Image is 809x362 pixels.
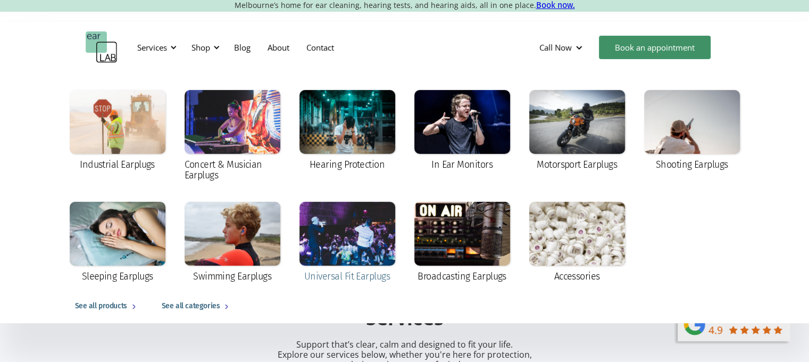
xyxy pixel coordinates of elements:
div: Sleeping Earplugs [82,271,153,282]
div: Services [137,42,167,53]
a: Universal Fit Earplugs [294,196,401,289]
a: Accessories [524,196,630,289]
a: Shooting Earplugs [639,85,745,177]
a: See all products [64,289,151,323]
a: Sleeping Earplugs [64,196,171,289]
a: Contact [298,32,343,63]
div: Motorsport Earplugs [537,159,617,170]
div: Shooting Earplugs [656,159,728,170]
a: Blog [226,32,259,63]
div: In Ear Monitors [431,159,493,170]
a: See all categories [151,289,244,323]
a: Book an appointment [599,36,711,59]
a: home [86,31,118,63]
div: Services [131,31,180,63]
h2: Services [155,306,655,331]
div: Industrial Earplugs [80,159,155,170]
div: See all products [75,300,127,312]
div: Concert & Musician Earplugs [185,159,280,180]
a: Industrial Earplugs [64,85,171,177]
a: Hearing Protection [294,85,401,177]
div: Accessories [554,271,599,282]
div: See all categories [162,300,220,312]
div: Universal Fit Earplugs [304,271,390,282]
div: Call Now [531,31,594,63]
div: Hearing Protection [310,159,385,170]
a: About [259,32,298,63]
div: Shop [185,31,223,63]
a: Broadcasting Earplugs [409,196,515,289]
a: Concert & Musician Earplugs [179,85,286,188]
a: Swimming Earplugs [179,196,286,289]
div: Call Now [539,42,572,53]
div: Shop [191,42,210,53]
a: Motorsport Earplugs [524,85,630,177]
div: Broadcasting Earplugs [418,271,506,282]
a: In Ear Monitors [409,85,515,177]
div: Swimming Earplugs [193,271,271,282]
